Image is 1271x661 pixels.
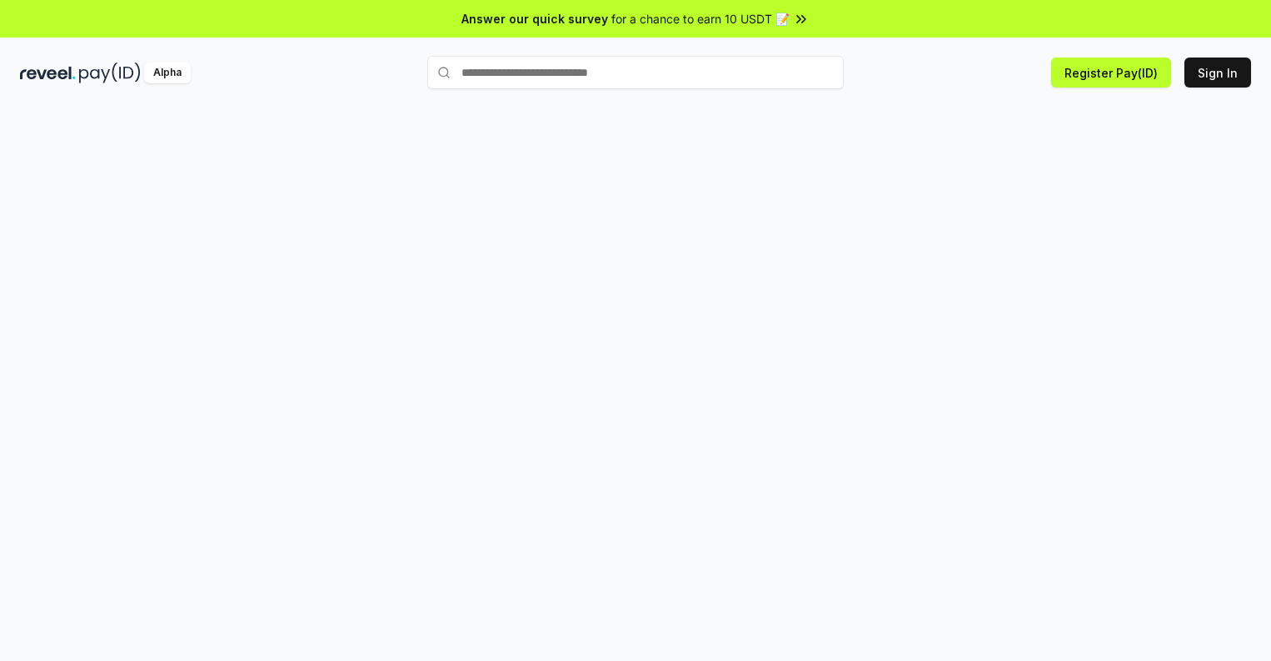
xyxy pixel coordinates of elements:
[144,63,191,83] div: Alpha
[611,10,790,28] span: for a chance to earn 10 USDT 📝
[79,63,141,83] img: pay_id
[1184,58,1251,88] button: Sign In
[1051,58,1171,88] button: Register Pay(ID)
[20,63,76,83] img: reveel_dark
[461,10,608,28] span: Answer our quick survey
